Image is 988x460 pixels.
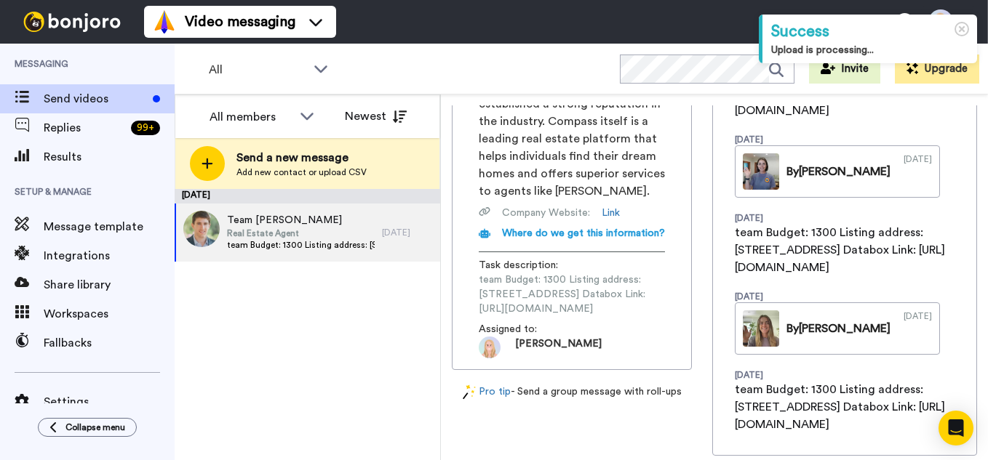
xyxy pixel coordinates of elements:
[236,149,367,166] span: Send a new message
[735,134,829,145] div: [DATE]
[743,310,779,347] img: 8b5fb471-b347-4c74-94d1-a24cfd847452-thumb.jpg
[895,55,979,84] button: Upgrade
[44,276,175,294] span: Share library
[65,421,125,433] span: Collapse menu
[44,334,175,352] span: Fallbacks
[602,206,620,220] a: Link
[209,61,306,78] span: All
[463,384,476,400] img: magic-wand.svg
[735,291,829,302] div: [DATE]
[479,336,501,358] img: a8fa75c8-adf3-4d36-a90e-8a6161268f4e-1672787123.jpg
[809,55,880,84] button: Invite
[44,90,147,108] span: Send videos
[502,206,590,220] span: Company Website :
[743,153,779,190] img: 4b415c8a-42b9-4216-b044-b3bf07b1705d-thumb.jpg
[44,247,175,265] span: Integrations
[153,10,176,33] img: vm-color.svg
[463,384,511,400] a: Pro tip
[227,239,375,251] span: team Budget: 1300 Listing address: [STREET_ADDRESS] Databox Link: [URL][DOMAIN_NAME]
[210,108,292,126] div: All members
[183,211,220,247] img: 2ffdae58-4c98-436b-8e2c-e14711e8bede.jpg
[479,273,665,316] span: team Budget: 1300 Listing address: [STREET_ADDRESS] Databox Link: [URL][DOMAIN_NAME]
[334,102,418,131] button: Newest
[735,381,955,433] div: team Budget: 1300 Listing address: [STREET_ADDRESS] Databox Link: [URL][DOMAIN_NAME]
[44,218,175,235] span: Message template
[786,320,891,337] div: By [PERSON_NAME]
[479,322,581,336] span: Assigned to:
[735,224,955,276] div: team Budget: 1300 Listing address: [STREET_ADDRESS] Databox Link: [URL][DOMAIN_NAME]
[452,384,692,400] div: - Send a group message with roll-ups
[185,12,295,32] span: Video messaging
[502,228,665,238] span: Where do we get this information?
[771,43,968,57] div: Upload is processing...
[17,12,127,32] img: bj-logo-header-white.svg
[939,411,973,445] div: Open Intercom Messenger
[786,163,891,180] div: By [PERSON_NAME]
[735,302,940,355] a: By[PERSON_NAME][DATE]
[771,20,968,43] div: Success
[44,393,175,411] span: Settings
[735,369,829,381] div: [DATE]
[236,166,367,178] span: Add new contact or upload CSV
[38,418,137,437] button: Collapse menu
[44,305,175,323] span: Workspaces
[382,227,433,238] div: [DATE]
[131,121,160,135] div: 99 +
[479,258,581,273] span: Task description :
[515,336,602,358] span: [PERSON_NAME]
[227,213,375,227] span: Team [PERSON_NAME]
[904,153,932,190] div: [DATE]
[904,310,932,347] div: [DATE]
[44,119,125,137] span: Replies
[227,227,375,239] span: Real Estate Agent
[735,212,829,224] div: [DATE]
[175,189,440,203] div: [DATE]
[735,145,940,198] a: By[PERSON_NAME][DATE]
[44,148,175,166] span: Results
